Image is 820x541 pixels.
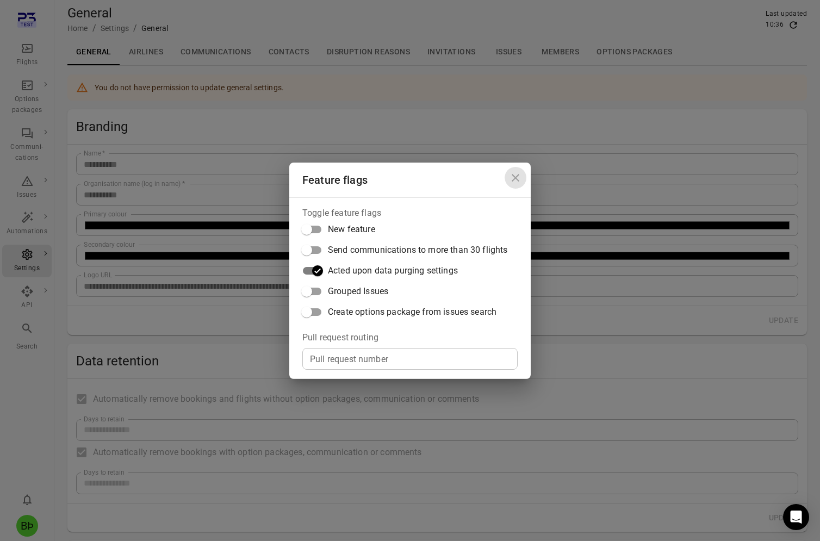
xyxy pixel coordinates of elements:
[783,504,809,530] div: Open Intercom Messenger
[328,285,388,298] span: Grouped Issues
[328,244,507,257] span: Send communications to more than 30 flights
[505,167,526,189] button: Close dialog
[328,306,496,319] span: Create options package from issues search
[289,163,531,197] h2: Feature flags
[302,207,381,219] legend: Toggle feature flags
[302,331,378,344] legend: Pull request routing
[328,223,375,236] span: New feature
[328,264,458,277] span: Acted upon data purging settings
